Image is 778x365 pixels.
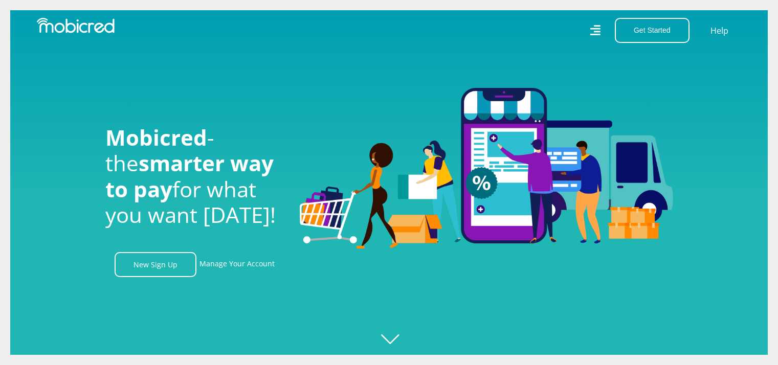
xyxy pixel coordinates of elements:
img: Mobicred [37,18,115,33]
a: Manage Your Account [199,252,275,277]
span: Mobicred [105,123,207,152]
button: Get Started [615,18,690,43]
span: smarter way to pay [105,148,274,203]
a: Help [710,24,729,37]
img: Welcome to Mobicred [300,88,673,249]
h1: - the for what you want [DATE]! [105,125,284,228]
a: New Sign Up [115,252,196,277]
